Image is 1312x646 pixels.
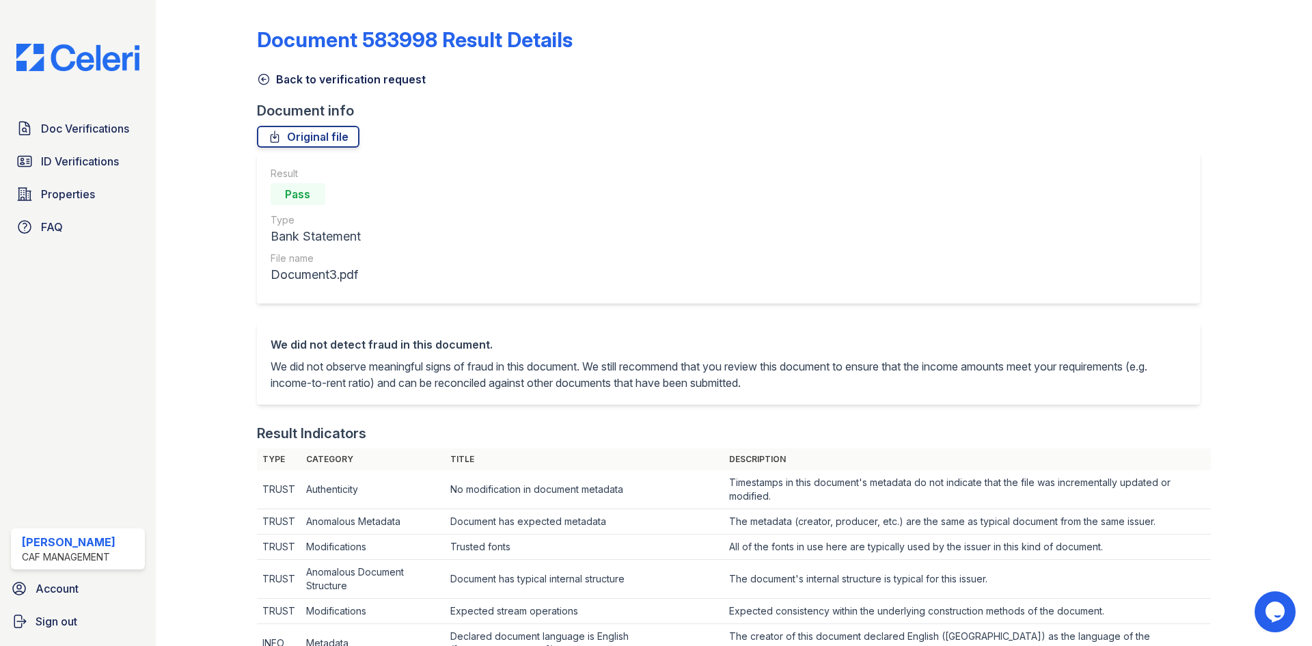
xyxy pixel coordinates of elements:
td: Expected stream operations [445,599,723,624]
span: Doc Verifications [41,120,129,137]
td: TRUST [257,535,301,560]
iframe: chat widget [1255,591,1298,632]
div: CAF Management [22,550,115,564]
td: Anomalous Metadata [301,509,446,535]
div: We did not detect fraud in this document. [271,336,1186,353]
div: Document info [257,101,1211,120]
td: TRUST [257,560,301,599]
div: Type [271,213,361,227]
a: Sign out [5,608,150,635]
td: The metadata (creator, producer, etc.) are the same as typical document from the same issuer. [724,509,1211,535]
td: Anomalous Document Structure [301,560,446,599]
p: We did not observe meaningful signs of fraud in this document. We still recommend that you review... [271,358,1186,391]
div: Result [271,167,361,180]
a: Account [5,575,150,602]
td: Authenticity [301,470,446,509]
th: Description [724,448,1211,470]
a: Document 583998 Result Details [257,27,573,52]
td: TRUST [257,599,301,624]
span: Properties [41,186,95,202]
th: Type [257,448,301,470]
td: The document's internal structure is typical for this issuer. [724,560,1211,599]
img: CE_Logo_Blue-a8612792a0a2168367f1c8372b55b34899dd931a85d93a1a3d3e32e68fde9ad4.png [5,44,150,71]
div: [PERSON_NAME] [22,534,115,550]
td: Expected consistency within the underlying construction methods of the document. [724,599,1211,624]
div: File name [271,252,361,265]
td: Trusted fonts [445,535,723,560]
td: TRUST [257,509,301,535]
a: ID Verifications [11,148,145,175]
td: All of the fonts in use here are typically used by the issuer in this kind of document. [724,535,1211,560]
div: Pass [271,183,325,205]
div: Bank Statement [271,227,361,246]
span: ID Verifications [41,153,119,170]
a: FAQ [11,213,145,241]
td: Timestamps in this document's metadata do not indicate that the file was incrementally updated or... [724,470,1211,509]
td: Modifications [301,599,446,624]
a: Doc Verifications [11,115,145,142]
span: Account [36,580,79,597]
a: Properties [11,180,145,208]
td: TRUST [257,470,301,509]
th: Title [445,448,723,470]
td: Modifications [301,535,446,560]
th: Category [301,448,446,470]
td: Document has typical internal structure [445,560,723,599]
div: Result Indicators [257,424,366,443]
span: Sign out [36,613,77,630]
div: Document3.pdf [271,265,361,284]
td: Document has expected metadata [445,509,723,535]
a: Back to verification request [257,71,426,88]
span: FAQ [41,219,63,235]
a: Original file [257,126,359,148]
td: No modification in document metadata [445,470,723,509]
